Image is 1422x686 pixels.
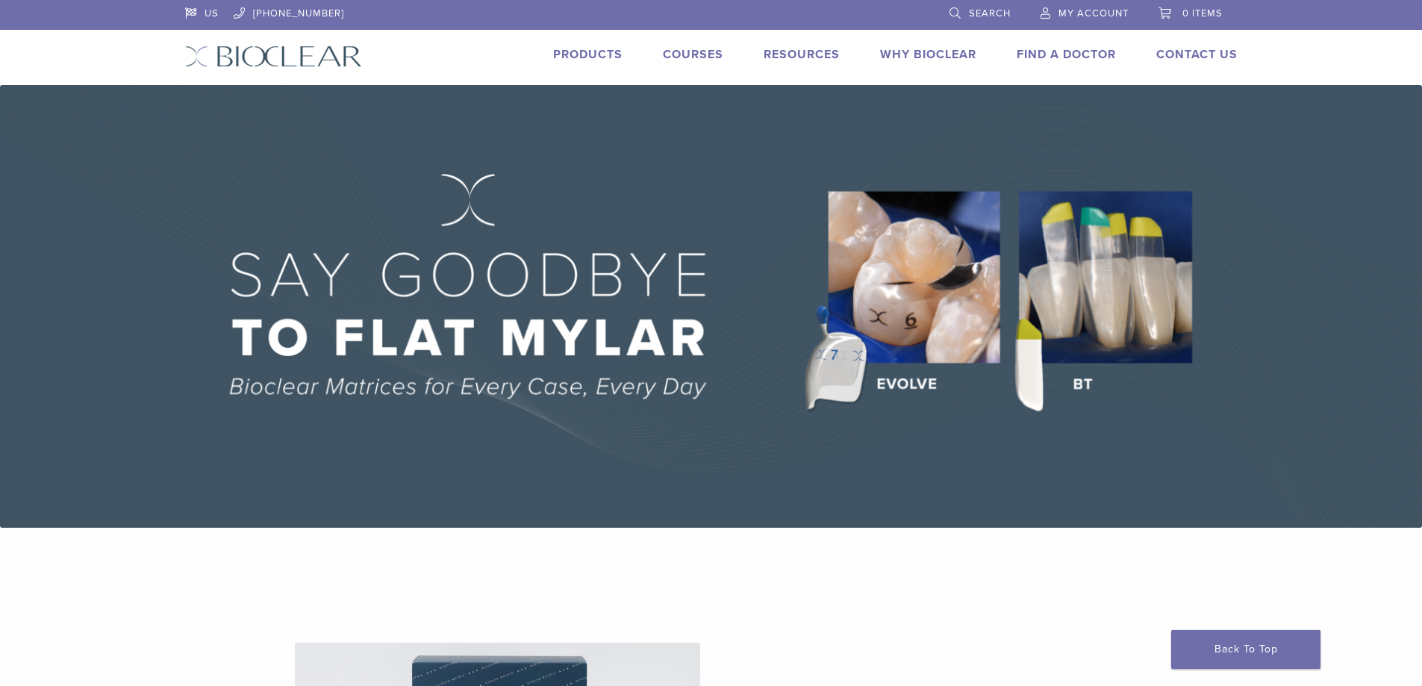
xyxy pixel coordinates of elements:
[1017,47,1116,62] a: Find A Doctor
[553,47,623,62] a: Products
[764,47,840,62] a: Resources
[1182,7,1223,19] span: 0 items
[1156,47,1238,62] a: Contact Us
[1171,630,1320,669] a: Back To Top
[969,7,1011,19] span: Search
[880,47,976,62] a: Why Bioclear
[185,46,362,67] img: Bioclear
[1058,7,1129,19] span: My Account
[663,47,723,62] a: Courses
